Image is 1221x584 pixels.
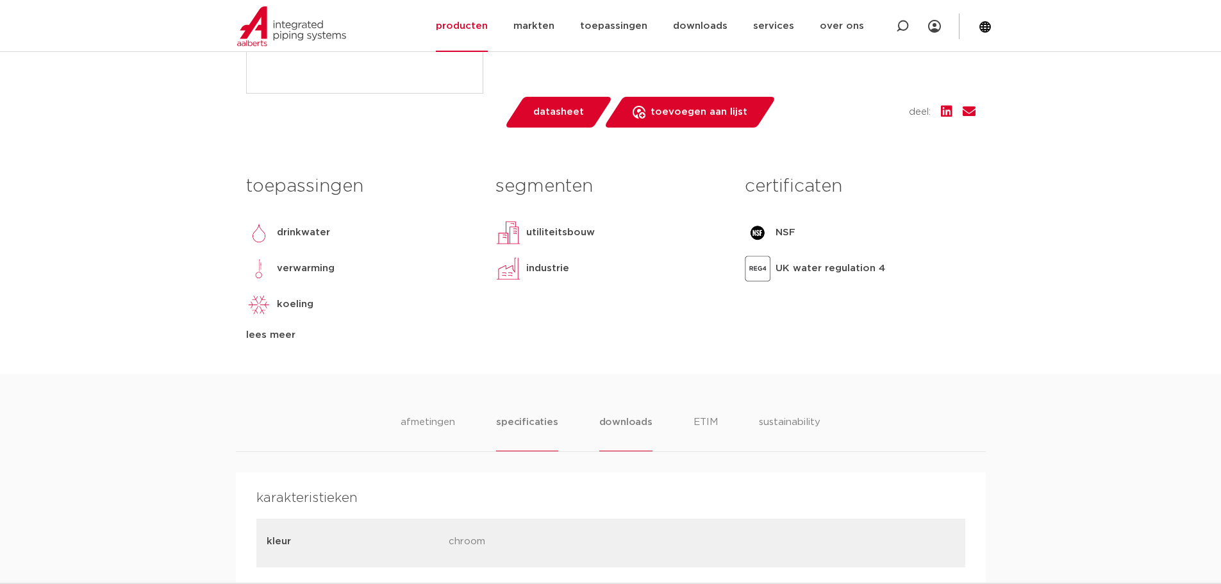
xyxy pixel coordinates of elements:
p: chroom [449,534,621,552]
p: NSF [776,225,795,240]
h3: segmenten [495,174,726,199]
img: industrie [495,256,521,281]
span: toevoegen aan lijst [651,102,747,122]
img: verwarming [246,256,272,281]
h4: karakteristieken [256,488,965,508]
li: sustainability [759,415,820,451]
div: lees meer [246,328,476,343]
img: NSF [745,220,770,246]
p: verwarming [277,261,335,276]
li: ETIM [694,415,718,451]
img: drinkwater [246,220,272,246]
h3: toepassingen [246,174,476,199]
h3: certificaten [745,174,975,199]
li: specificaties [496,415,558,451]
img: UK water regulation 4 [745,256,770,281]
li: afmetingen [401,415,455,451]
img: utiliteitsbouw [495,220,521,246]
span: deel: [909,104,931,120]
p: utiliteitsbouw [526,225,595,240]
li: downloads [599,415,652,451]
img: koeling [246,292,272,317]
a: datasheet [504,97,613,128]
p: koeling [277,297,313,312]
p: industrie [526,261,569,276]
span: datasheet [533,102,584,122]
p: kleur [267,534,439,549]
p: UK water regulation 4 [776,261,885,276]
p: drinkwater [277,225,330,240]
